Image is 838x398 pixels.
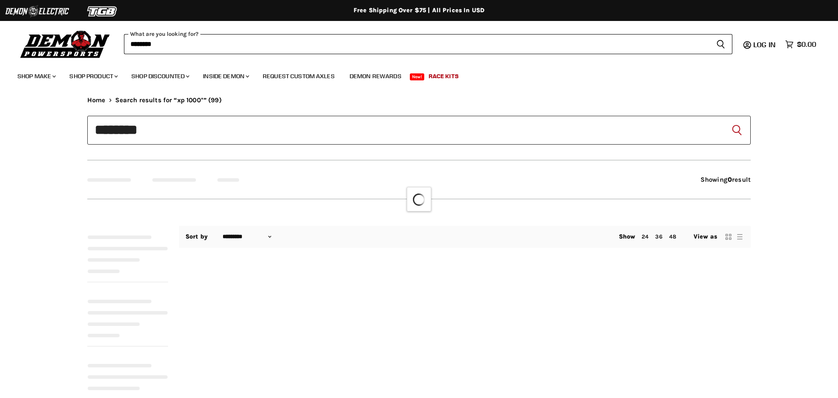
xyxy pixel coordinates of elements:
a: 36 [655,233,662,240]
button: Search [730,123,744,137]
a: Demon Rewards [343,67,408,85]
button: list view [735,232,744,241]
span: View as [694,233,717,240]
a: 48 [669,233,676,240]
ul: Main menu [11,64,814,85]
label: Sort by [185,233,208,240]
form: Product [124,34,732,54]
span: $0.00 [797,40,816,48]
strong: 0 [728,176,732,183]
span: Log in [753,40,776,49]
a: Request Custom Axles [256,67,341,85]
img: Demon Electric Logo 2 [4,3,70,20]
a: Shop Make [11,67,61,85]
form: Product [87,116,751,145]
nav: Breadcrumbs [87,97,751,104]
img: TGB Logo 2 [70,3,135,20]
a: Inside Demon [196,67,254,85]
button: Search [709,34,732,54]
input: Search [87,116,751,145]
a: 24 [642,233,649,240]
a: Shop Discounted [125,67,195,85]
a: $0.00 [781,38,821,51]
span: Show [619,233,635,240]
span: Search results for “xp 1000*” (99) [115,97,222,104]
a: Log in [749,41,781,48]
a: Home [87,97,106,104]
a: Shop Product [63,67,123,85]
a: Race Kits [422,67,465,85]
button: grid view [724,232,733,241]
img: Demon Powersports [17,28,113,59]
div: Free Shipping Over $75 | All Prices In USD [70,7,768,14]
span: Showing result [701,176,751,183]
input: Search [124,34,709,54]
span: New! [410,73,425,80]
